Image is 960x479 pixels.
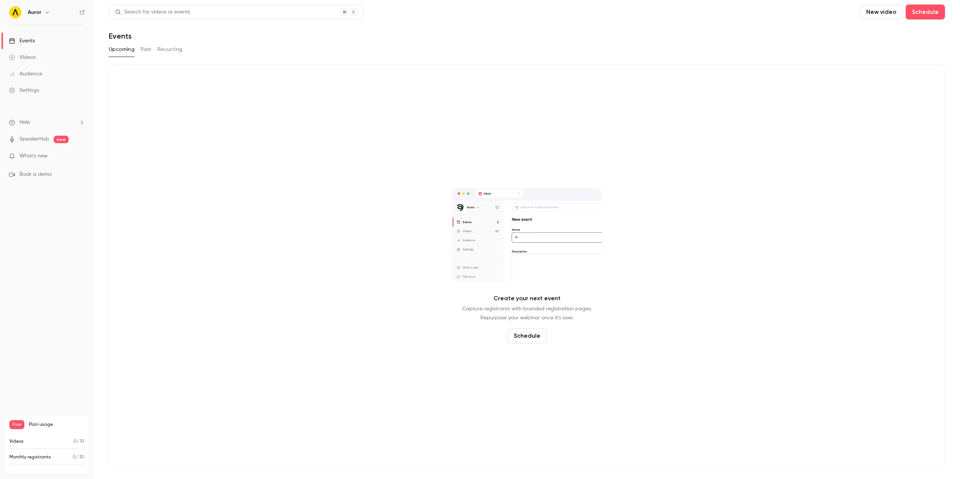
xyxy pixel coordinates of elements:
div: Events [9,37,35,45]
iframe: Noticeable Trigger [76,153,85,160]
p: / 30 [73,454,84,461]
div: Settings [9,87,39,94]
a: SpeakerHub [19,135,49,143]
li: help-dropdown-opener [9,118,85,126]
p: Create your next event [493,294,561,303]
button: Recurring [157,43,183,55]
p: / 10 [73,438,84,445]
p: Videos [9,438,24,445]
span: 0 [73,455,76,460]
div: Search for videos or events [115,8,190,16]
span: What's new [19,152,48,160]
div: Audience [9,70,42,78]
span: Help [19,118,30,126]
h6: Auror [28,9,41,16]
button: New video [860,4,903,19]
button: Schedule [507,328,547,343]
p: Monthly registrants [9,454,51,461]
img: Auror [9,6,21,18]
p: Capture registrants with branded registration pages. Repurpose your webinar once it's over. [462,304,592,322]
div: Videos [9,54,36,61]
button: Schedule [906,4,945,19]
button: Past [141,43,151,55]
span: Free [9,420,24,429]
span: 0 [73,439,76,444]
h1: Events [109,31,132,40]
span: Book a demo [19,171,52,178]
span: new [54,136,69,143]
button: Upcoming [109,43,135,55]
span: Plan usage [29,422,84,428]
